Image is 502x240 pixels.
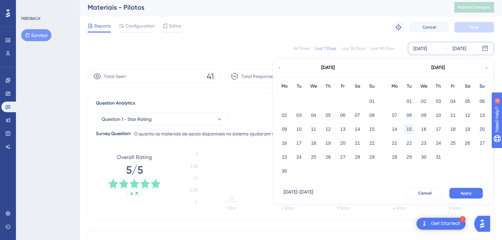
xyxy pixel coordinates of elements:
button: 27 [476,137,488,149]
button: 05 [323,110,334,121]
div: Last 7 Days [315,46,336,51]
div: We [306,82,321,90]
button: Save [454,22,494,33]
text: 1 Star [226,206,237,210]
button: 29 [403,151,415,163]
span: Total Responses [241,72,275,80]
button: 06 [337,110,348,121]
button: 18 [447,123,459,135]
button: 24 [433,137,444,149]
button: 06 [476,96,488,107]
span: Question Analytics [96,99,135,107]
button: 20 [476,123,488,135]
button: 12 [462,110,473,121]
button: 11 [308,123,319,135]
button: 14 [389,123,400,135]
span: Need Help? [16,2,41,10]
button: 07 [389,110,400,121]
button: 03 [293,110,305,121]
button: 10 [433,110,444,121]
button: 19 [323,137,334,149]
button: 11 [447,110,459,121]
button: 24 [293,151,305,163]
text: 5 Stars [449,206,462,210]
button: 26 [323,151,334,163]
span: Overall Rating [117,153,152,161]
button: Publish Changes [454,2,494,13]
iframe: UserGuiding AI Assistant Launcher [474,214,494,234]
button: 18 [308,137,319,149]
tspan: 3 [195,152,197,157]
div: Sa [350,82,365,90]
button: 27 [337,151,348,163]
button: 16 [418,123,429,135]
button: 14 [352,123,363,135]
button: 16 [279,137,290,149]
button: 08 [403,110,415,121]
button: 31 [433,151,444,163]
button: 26 [462,137,473,149]
button: 29 [366,151,378,163]
tspan: 0.75 [190,188,197,193]
div: Last 90 Days [371,46,394,51]
tspan: 0 [195,200,197,204]
button: 22 [403,137,415,149]
div: Su [365,82,379,90]
span: Total Seen [104,72,126,80]
div: [DATE] [431,64,445,72]
button: 30 [279,165,290,177]
button: 09 [418,110,429,121]
button: 17 [293,137,305,149]
span: Apply [461,191,471,196]
button: 04 [447,96,459,107]
button: 28 [389,151,400,163]
button: Cancel [407,188,443,199]
div: FEEDBACK [21,16,40,21]
button: 05 [462,96,473,107]
div: Mo [277,82,292,90]
button: 13 [476,110,488,121]
div: [DATE] - [DATE] [284,188,313,199]
span: 5/5 [126,163,143,177]
button: 10 [293,123,305,135]
div: Sa [460,82,475,90]
div: Survey Question: [96,130,131,138]
div: Fr [335,82,350,90]
button: 25 [447,137,459,149]
text: 4 Stars [393,206,406,210]
button: 09 [279,123,290,135]
button: 23 [279,151,290,163]
span: O quanto os materiais de apoio disponíveis no sistema ajudaram você a entender e utilizar melhor ... [134,130,365,138]
button: 15 [366,123,378,135]
button: 30 [418,151,429,163]
span: 6 [131,191,133,196]
div: Mo [387,82,402,90]
button: 01 [403,96,415,107]
button: Apply [449,188,483,199]
button: Cancel [409,22,449,33]
button: 04 [308,110,319,121]
button: 20 [337,137,348,149]
button: 12 [323,123,334,135]
div: 1 [460,216,466,222]
span: Save [469,25,479,30]
button: 21 [352,137,363,149]
div: 4 [46,3,48,9]
div: Fr [446,82,460,90]
span: Cancel [418,191,432,196]
button: 01 [366,96,378,107]
span: Cancel [422,25,436,30]
button: 25 [308,151,319,163]
span: Publish Changes [458,5,490,10]
span: Question 1 - Star Rating [102,115,152,123]
button: 03 [433,96,444,107]
span: Configuration [125,22,155,30]
img: launcher-image-alternative-text [420,220,428,228]
div: Open Get Started! checklist, remaining modules: 1 [416,218,466,230]
button: 15 [403,123,415,135]
tspan: 2.25 [190,164,197,169]
div: [DATE] [453,44,466,52]
div: Su [475,82,489,90]
text: 3 Stars [337,206,350,210]
div: We [416,82,431,90]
